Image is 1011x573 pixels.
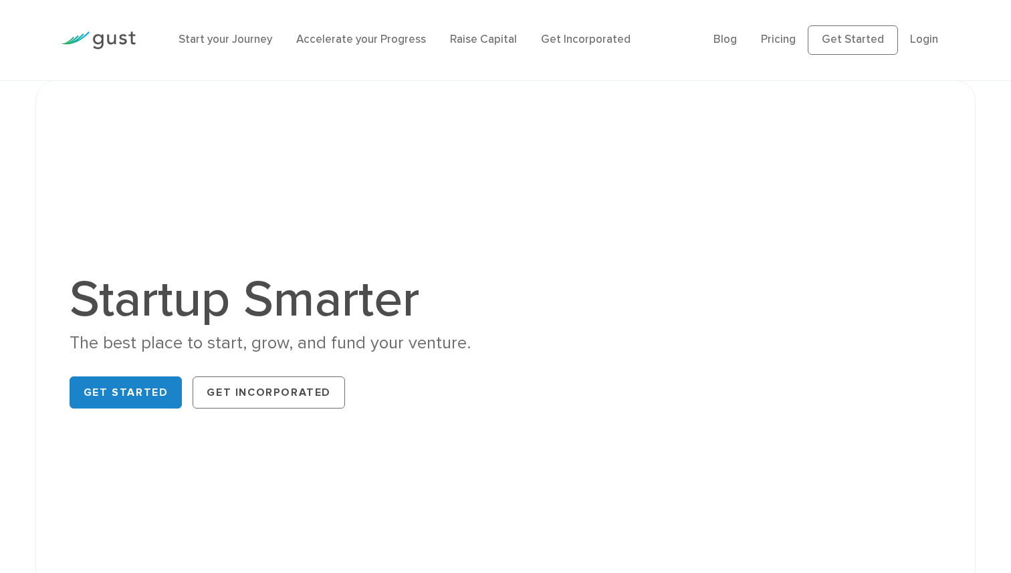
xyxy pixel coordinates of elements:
a: Get Started [808,25,898,55]
div: The best place to start, grow, and fund your venture. [70,332,495,355]
img: Gust Logo [61,31,136,49]
a: Login [910,33,938,46]
h1: Startup Smarter [70,274,495,325]
a: Get Incorporated [193,376,345,409]
a: Get Started [70,376,183,409]
a: Get Incorporated [541,33,631,46]
a: Accelerate your Progress [296,33,426,46]
a: Blog [713,33,737,46]
a: Pricing [761,33,796,46]
a: Start your Journey [179,33,272,46]
a: Raise Capital [450,33,517,46]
